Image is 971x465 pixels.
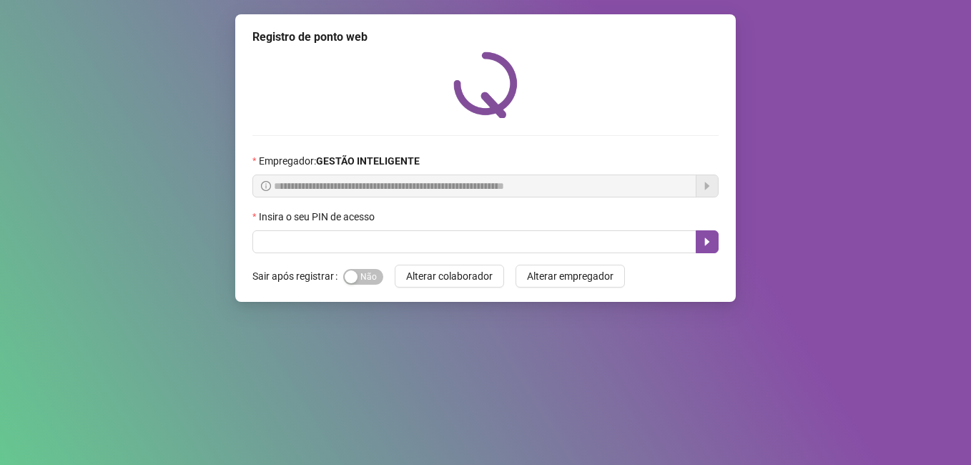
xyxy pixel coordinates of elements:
[252,209,384,225] label: Insira o seu PIN de acesso
[453,52,518,118] img: QRPoint
[252,29,719,46] div: Registro de ponto web
[516,265,625,288] button: Alterar empregador
[527,268,613,284] span: Alterar empregador
[259,153,420,169] span: Empregador :
[316,155,420,167] strong: GESTÃO INTELIGENTE
[406,268,493,284] span: Alterar colaborador
[701,236,713,248] span: caret-right
[252,265,343,288] label: Sair após registrar
[261,181,271,191] span: info-circle
[395,265,504,288] button: Alterar colaborador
